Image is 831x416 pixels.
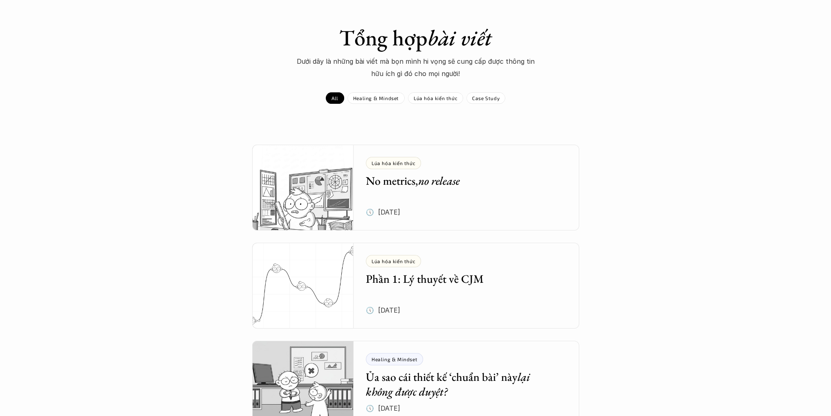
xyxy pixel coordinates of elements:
[372,356,417,362] p: Healing & Mindset
[414,95,457,101] p: Lúa hóa kiến thức
[466,92,505,104] a: Case Study
[366,369,555,399] h5: Ủa sao cái thiết kế ‘chuẩn bài’ này
[418,173,460,188] em: no release
[366,173,555,188] h5: No metrics,
[428,23,492,52] em: bài viết
[366,271,555,286] h5: Phần 1: Lý thuyết về CJM
[366,369,533,399] em: lại không được duyệt?
[252,145,579,230] a: Lúa hóa kiến thứcNo metrics,no release🕔 [DATE]
[332,95,338,101] p: All
[353,95,399,101] p: Healing & Mindset
[347,92,405,104] a: Healing & Mindset
[366,402,400,414] p: 🕔 [DATE]
[372,258,415,264] p: Lúa hóa kiến thức
[408,92,463,104] a: Lúa hóa kiến thức
[472,95,499,101] p: Case Study
[273,25,559,51] h1: Tổng hợp
[372,160,415,166] p: Lúa hóa kiến thức
[252,243,579,329] a: Lúa hóa kiến thứcPhần 1: Lý thuyết về CJM🕔 [DATE]
[366,206,400,218] p: 🕔 [DATE]
[366,304,400,316] p: 🕔 [DATE]
[293,55,538,80] p: Dưới dây là những bài viết mà bọn mình hi vọng sẽ cung cấp được thông tin hữu ích gì đó cho mọi n...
